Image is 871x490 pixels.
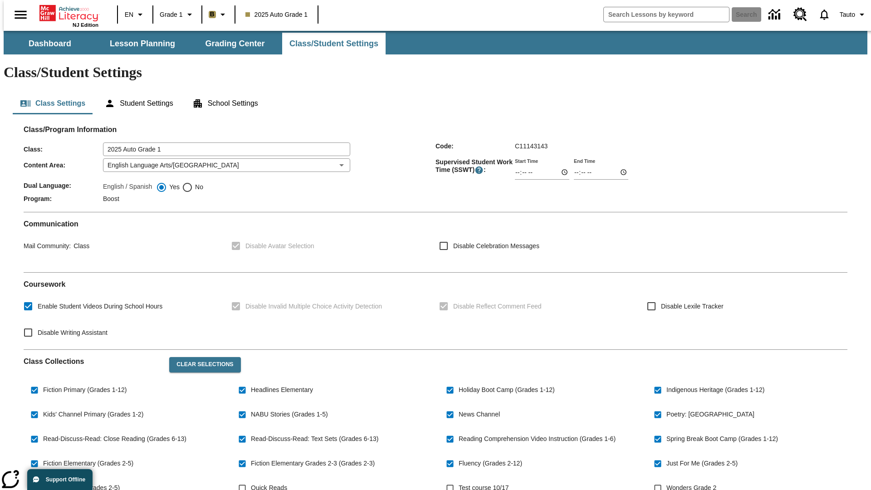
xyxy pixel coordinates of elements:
[38,328,108,338] span: Disable Writing Assistant
[661,302,724,311] span: Disable Lexile Tracker
[24,162,103,169] span: Content Area :
[245,302,382,311] span: Disable Invalid Multiple Choice Activity Detection
[13,93,93,114] button: Class Settings
[251,459,375,468] span: Fiction Elementary Grades 2-3 (Grades 2-3)
[435,142,515,150] span: Code :
[251,385,313,395] span: Headlines Elementary
[7,1,34,28] button: Open side menu
[103,182,152,193] label: English / Spanish
[251,410,328,419] span: NABU Stories (Grades 1-5)
[97,93,180,114] button: Student Settings
[788,2,812,27] a: Resource Center, Will open in new tab
[71,242,89,250] span: Class
[24,125,847,134] h2: Class/Program Information
[24,182,103,189] span: Dual Language :
[110,39,175,49] span: Lesson Planning
[24,146,103,153] span: Class :
[24,195,103,202] span: Program :
[185,93,265,114] button: School Settings
[282,33,386,54] button: Class/Student Settings
[453,241,539,251] span: Disable Celebration Messages
[4,31,867,54] div: SubNavbar
[24,134,847,205] div: Class/Program Information
[210,9,215,20] span: B
[574,157,595,164] label: End Time
[73,22,98,28] span: NJ Edition
[515,157,538,164] label: Start Time
[24,357,162,366] h2: Class Collections
[24,280,847,342] div: Coursework
[459,410,500,419] span: News Channel
[13,93,858,114] div: Class/Student Settings
[24,220,847,228] h2: Communication
[459,459,522,468] span: Fluency (Grades 2-12)
[46,476,85,483] span: Support Offline
[43,410,143,419] span: Kids' Channel Primary (Grades 1-2)
[193,182,203,192] span: No
[39,4,98,22] a: Home
[4,33,387,54] div: SubNavbar
[160,10,183,20] span: Grade 1
[39,3,98,28] div: Home
[666,410,754,419] span: Poetry: [GEOGRAPHIC_DATA]
[24,280,847,289] h2: Course work
[121,6,150,23] button: Language: EN, Select a language
[763,2,788,27] a: Data Center
[27,469,93,490] button: Support Offline
[24,242,71,250] span: Mail Community :
[4,64,867,81] h1: Class/Student Settings
[812,3,836,26] a: Notifications
[453,302,542,311] span: Disable Reflect Comment Feed
[38,302,162,311] span: Enable Student Videos During School Hours
[205,6,232,23] button: Boost Class color is light brown. Change class color
[169,357,240,372] button: Clear Selections
[666,459,738,468] span: Just For Me (Grades 2-5)
[156,6,199,23] button: Grade: Grade 1, Select a grade
[435,158,515,175] span: Supervised Student Work Time (SSWT) :
[289,39,378,49] span: Class/Student Settings
[836,6,871,23] button: Profile/Settings
[190,33,280,54] button: Grading Center
[103,158,350,172] div: English Language Arts/[GEOGRAPHIC_DATA]
[245,241,314,251] span: Disable Avatar Selection
[459,385,555,395] span: Holiday Boot Camp (Grades 1-12)
[205,39,264,49] span: Grading Center
[245,10,308,20] span: 2025 Auto Grade 1
[43,459,133,468] span: Fiction Elementary (Grades 2-5)
[43,385,127,395] span: Fiction Primary (Grades 1-12)
[666,434,778,444] span: Spring Break Boot Camp (Grades 1-12)
[840,10,855,20] span: Tauto
[459,434,616,444] span: Reading Comprehension Video Instruction (Grades 1-6)
[666,385,764,395] span: Indigenous Heritage (Grades 1-12)
[97,33,188,54] button: Lesson Planning
[604,7,729,22] input: search field
[125,10,133,20] span: EN
[475,166,484,175] button: Supervised Student Work Time is the timeframe when students can take LevelSet and when lessons ar...
[251,434,378,444] span: Read-Discuss-Read: Text Sets (Grades 6-13)
[24,220,847,265] div: Communication
[29,39,71,49] span: Dashboard
[515,142,548,150] span: C11143143
[5,33,95,54] button: Dashboard
[43,434,186,444] span: Read-Discuss-Read: Close Reading (Grades 6-13)
[103,142,350,156] input: Class
[167,182,180,192] span: Yes
[103,195,119,202] span: Boost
